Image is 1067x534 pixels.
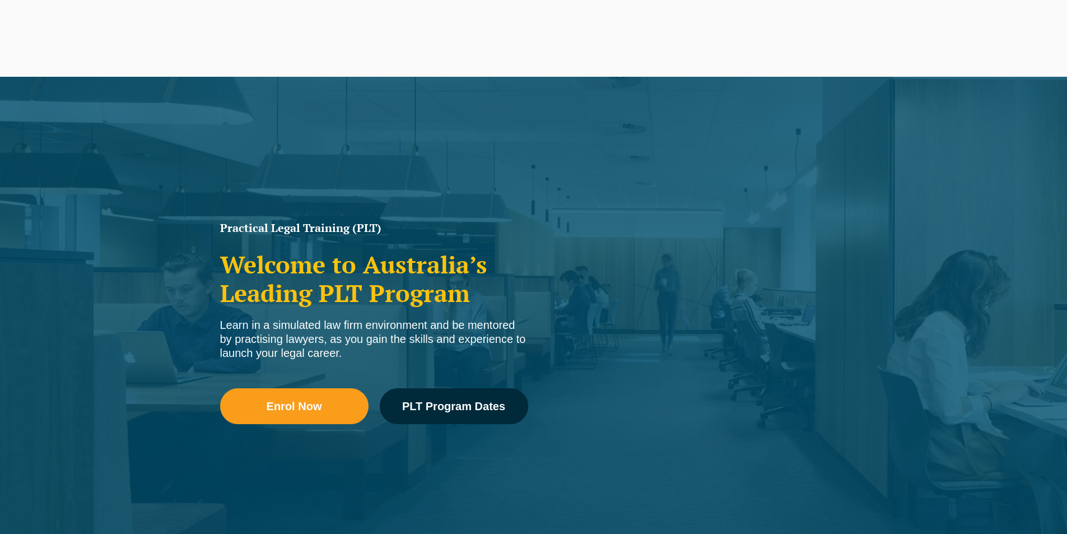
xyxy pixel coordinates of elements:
[402,401,505,412] span: PLT Program Dates
[267,401,322,412] span: Enrol Now
[220,318,528,360] div: Learn in a simulated law firm environment and be mentored by practising lawyers, as you gain the ...
[380,388,528,424] a: PLT Program Dates
[220,388,369,424] a: Enrol Now
[220,222,528,234] h1: Practical Legal Training (PLT)
[220,250,528,307] h2: Welcome to Australia’s Leading PLT Program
